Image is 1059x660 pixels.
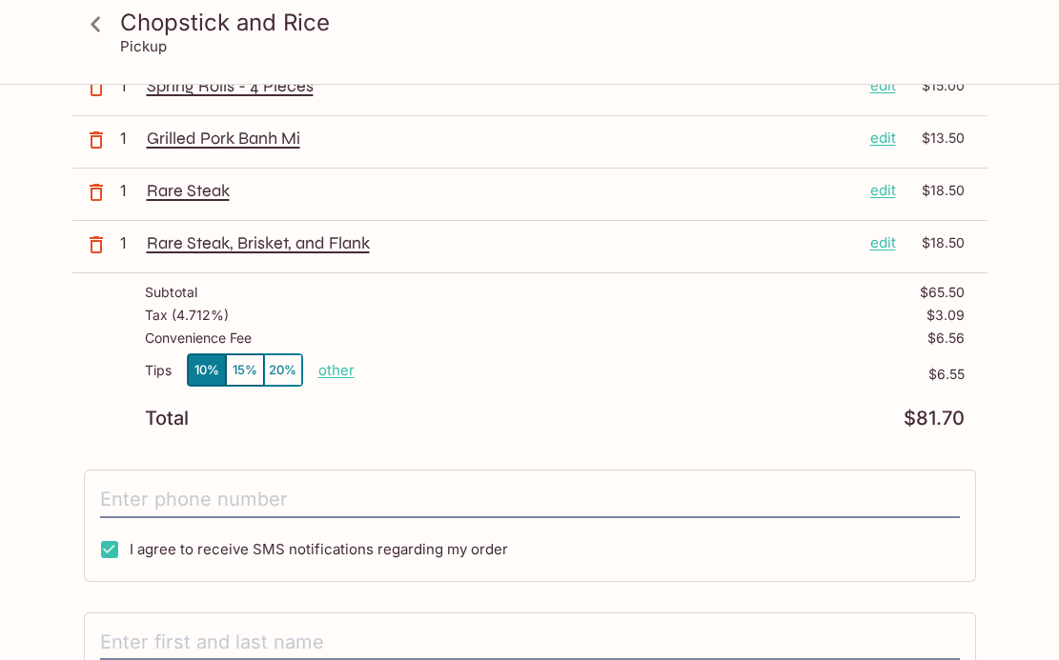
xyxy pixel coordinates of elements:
p: Rare Steak, Brisket, and Flank [147,232,855,253]
p: 1 [120,232,139,253]
p: $6.56 [927,330,965,346]
input: Enter phone number [100,482,960,518]
p: $18.50 [907,232,965,253]
span: I agree to receive SMS notifications regarding my order [130,540,508,558]
h3: Chopstick and Rice [120,8,972,37]
p: edit [870,75,896,96]
p: Spring Rolls - 4 Pieces [147,75,855,96]
p: $3.09 [927,308,965,323]
p: Subtotal [145,285,197,300]
p: $15.00 [907,75,965,96]
p: edit [870,180,896,201]
p: $65.50 [920,285,965,300]
p: $18.50 [907,180,965,201]
button: 10% [188,354,226,386]
p: Tips [145,363,172,378]
p: edit [870,128,896,149]
p: 1 [120,75,139,96]
button: 15% [226,354,264,386]
button: 20% [264,354,302,386]
button: other [318,361,355,379]
p: Pickup [120,37,167,55]
p: $81.70 [904,410,965,428]
p: $13.50 [907,128,965,149]
p: Convenience Fee [145,330,252,346]
p: Rare Steak [147,180,855,201]
p: $6.55 [355,367,965,382]
p: Grilled Pork Banh Mi [147,128,855,149]
p: 1 [120,128,139,149]
p: edit [870,232,896,253]
p: Tax ( 4.712% ) [145,308,229,323]
p: 1 [120,180,139,201]
p: Total [145,410,189,428]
